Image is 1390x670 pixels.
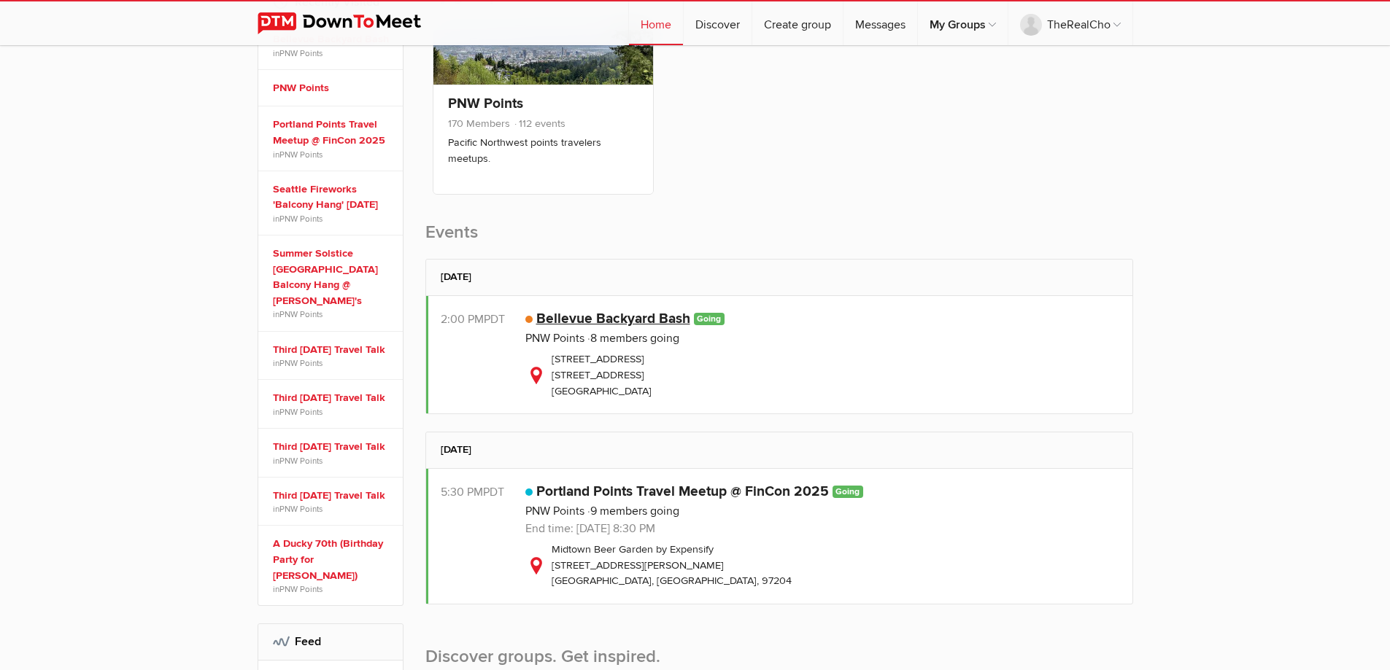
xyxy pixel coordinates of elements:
a: PNW Points [279,407,323,417]
a: Seattle Fireworks 'Balcony Hang' [DATE] [273,182,393,213]
span: in [273,503,393,515]
a: PNW Points [279,358,323,368]
div: 5:30 PM [441,483,525,501]
a: Home [629,1,683,45]
a: PNW Points [279,584,323,594]
h2: Feed [273,624,388,659]
a: PNW Points [279,309,323,319]
span: in [273,308,393,320]
a: Portland Points Travel Meetup @ FinCon 2025 [273,117,393,148]
a: Third [DATE] Travel Talk [273,390,393,406]
span: 112 events [513,117,565,130]
img: DownToMeet [258,12,444,34]
a: PNW Points [279,504,323,514]
span: 8 members going [587,331,679,346]
span: in [273,357,393,369]
a: Third [DATE] Travel Talk [273,439,393,455]
a: TheRealCho [1008,1,1132,45]
span: in [273,47,393,59]
a: PNW Points [279,214,323,224]
span: 170 Members [448,117,510,130]
a: Bellevue Backyard Bash [536,310,690,327]
a: My Groups [918,1,1008,45]
a: PNW Points [273,80,393,96]
h2: Events [425,221,1133,259]
a: PNW Points [279,149,323,160]
a: Summer Solstice [GEOGRAPHIC_DATA] Balcony Hang @ [PERSON_NAME]'s [273,246,393,308]
span: America/Los_Angeles [483,485,504,499]
span: in [273,213,393,225]
span: End time: [DATE] 8:30 PM [525,521,655,536]
a: PNW Points [279,456,323,466]
a: PNW Points [525,504,584,518]
span: in [273,583,393,595]
span: Going [833,486,864,498]
a: Portland Points Travel Meetup @ FinCon 2025 [536,483,829,500]
span: in [273,406,393,418]
a: Messages [843,1,917,45]
a: PNW Points [279,48,323,58]
h2: [DATE] [441,432,1118,467]
span: in [273,149,393,160]
span: 9 members going [587,504,679,518]
div: [STREET_ADDRESS] [STREET_ADDRESS] [GEOGRAPHIC_DATA] [525,351,1118,399]
a: Third [DATE] Travel Talk [273,488,393,504]
a: Create group [752,1,843,45]
a: A Ducky 70th (Birthday Party for [PERSON_NAME]) [273,536,393,583]
div: 2:00 PM [441,311,525,328]
span: Going [694,313,725,325]
a: Third [DATE] Travel Talk [273,342,393,358]
h2: [DATE] [441,260,1118,295]
span: America/Los_Angeles [484,312,505,327]
a: PNW Points [448,95,523,112]
span: in [273,455,393,467]
a: Discover [684,1,752,45]
div: Midtown Beer Garden by Expensify [STREET_ADDRESS][PERSON_NAME] [GEOGRAPHIC_DATA], [GEOGRAPHIC_DAT... [525,542,1118,589]
a: PNW Points [525,331,584,346]
p: Pacific Northwest points travelers meetups. [448,135,638,166]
